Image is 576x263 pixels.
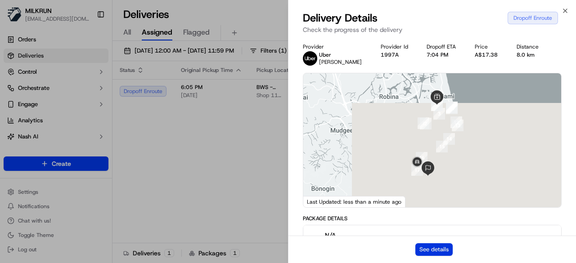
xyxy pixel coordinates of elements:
[381,43,413,50] div: Provider Id
[303,51,317,66] img: uber-new-logo.jpeg
[427,43,460,50] div: Dropoff ETA
[452,120,463,131] div: 13
[303,25,562,34] p: Check the progress of the delivery
[415,243,453,256] button: See details
[303,11,378,25] span: Delivery Details
[303,196,405,207] div: Last Updated: less than a minute ago
[517,43,543,50] div: Distance
[517,51,543,58] div: 8.0 km
[319,58,362,66] span: [PERSON_NAME]
[433,108,445,120] div: 3
[436,141,448,152] div: 15
[411,164,423,176] div: 17
[303,215,562,222] div: Package Details
[420,118,432,129] div: 2
[450,116,462,128] div: 12
[443,133,455,145] div: 14
[446,103,458,114] div: 11
[303,225,561,254] button: N/A
[418,117,429,129] div: 1
[427,51,460,58] div: 7:04 PM
[303,43,366,50] div: Provider
[416,152,427,164] div: 16
[475,51,502,58] div: A$17.38
[446,102,458,113] div: 10
[475,43,502,50] div: Price
[325,231,351,240] span: N/A
[431,99,443,111] div: 5
[381,51,399,58] button: 1997A
[319,51,362,58] p: Uber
